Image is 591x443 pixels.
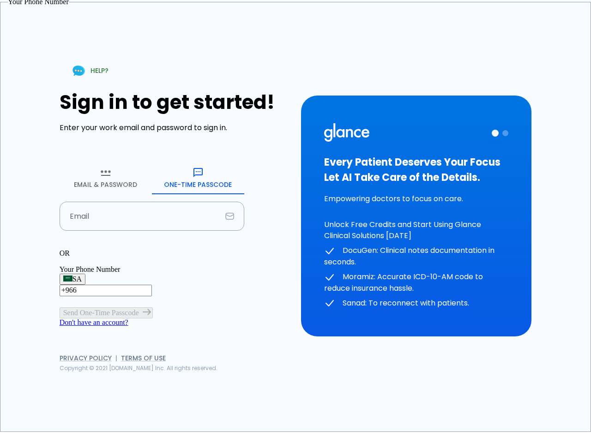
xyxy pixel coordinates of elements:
p: Empowering doctors to focus on care. [324,193,508,204]
span: SA [72,275,82,283]
button: Email & Password [60,161,152,194]
a: Terms of Use [121,353,166,363]
a: HELP? [60,59,120,83]
button: Send One-Time Passcode [60,307,153,318]
label: Your Phone Number [60,265,121,273]
p: Sanad: To reconnect with patients. [324,298,508,309]
p: Moramiz: Accurate ICD-10-AM code to reduce insurance hassle. [324,271,508,294]
h3: Every Patient Deserves Your Focus Let AI Take Care of the Details. [324,155,508,185]
span: Copyright © 2021 [DOMAIN_NAME] Inc. All rights reserved. [60,364,217,372]
span: | [115,353,117,363]
img: Chat Support [71,63,87,79]
button: Select country [60,274,85,285]
h1: Sign in to get started! [60,91,290,114]
a: Privacy Policy [60,353,112,363]
p: Unlock Free Credits and Start Using Glance Clinical Solutions [DATE] [324,219,508,241]
a: Don't have an account? [60,318,128,326]
p: OR [60,249,244,257]
p: Enter your work email and password to sign in. [60,122,290,133]
input: dr.ahmed@clinic.com [60,202,222,231]
button: One-Time Passcode [152,161,244,194]
img: unknown [63,275,72,282]
p: DocuGen: Clinical notes documentation in seconds. [324,245,508,268]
